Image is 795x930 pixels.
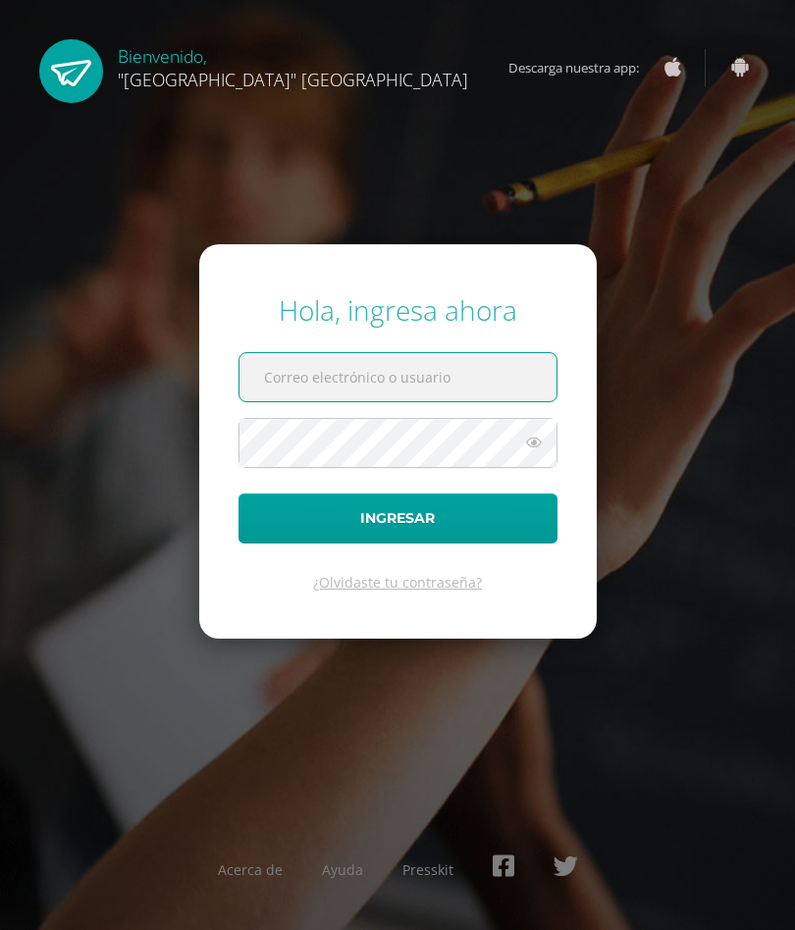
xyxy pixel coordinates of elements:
[313,573,482,592] a: ¿Olvidaste tu contraseña?
[218,860,283,879] a: Acerca de
[239,353,556,401] input: Correo electrónico o usuario
[322,860,363,879] a: Ayuda
[118,39,468,91] div: Bienvenido,
[238,291,557,329] div: Hola, ingresa ahora
[118,68,468,91] span: "[GEOGRAPHIC_DATA]" [GEOGRAPHIC_DATA]
[238,493,557,543] button: Ingresar
[508,49,659,86] span: Descarga nuestra app:
[402,860,453,879] a: Presskit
